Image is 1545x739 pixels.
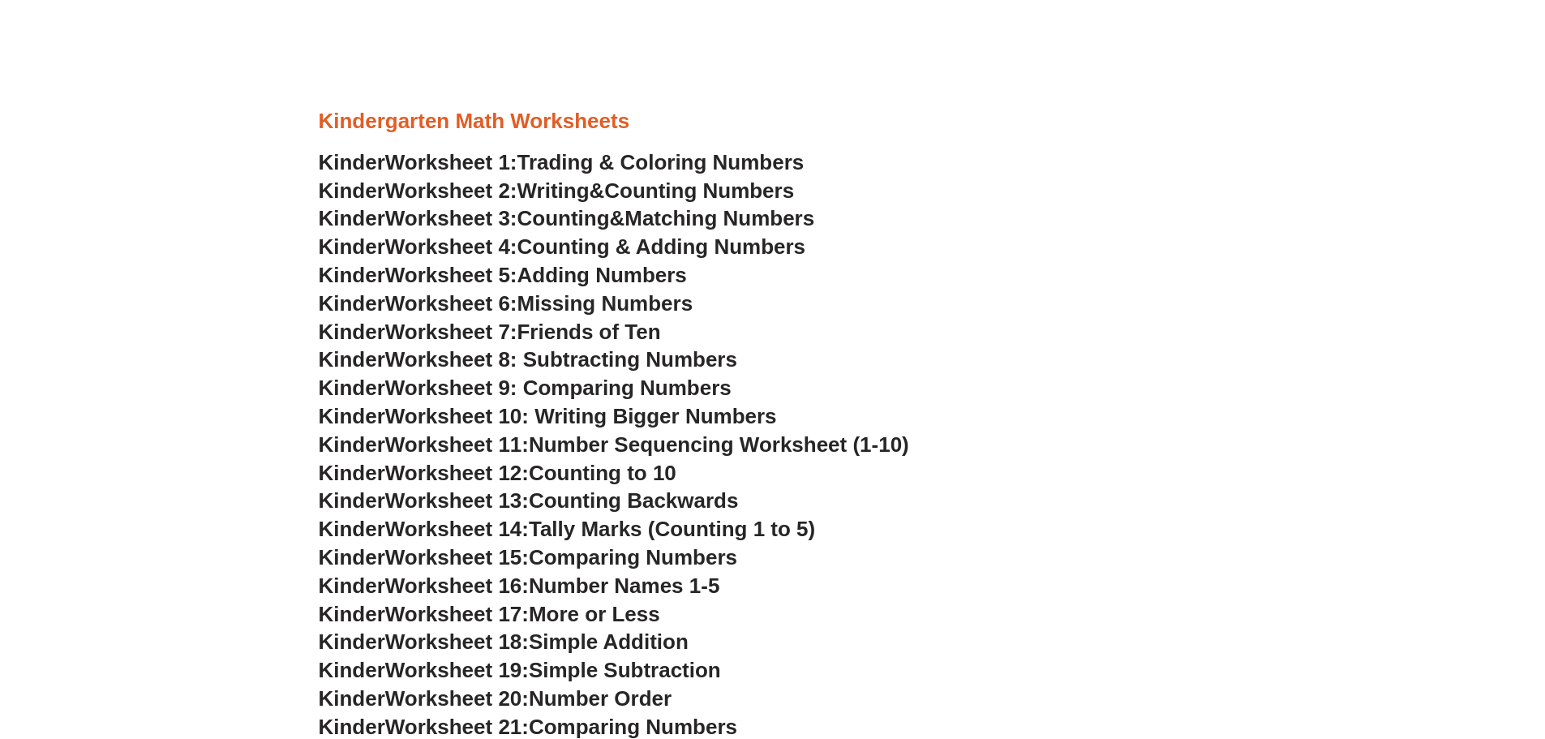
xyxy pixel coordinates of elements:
span: Kinder [319,461,385,485]
span: Kinder [319,545,385,569]
iframe: Chat Widget [1275,556,1545,739]
span: Worksheet 6: [385,291,517,316]
span: Counting to 10 [529,461,676,485]
span: Worksheet 9: Comparing Numbers [385,376,732,400]
span: Comparing Numbers [529,715,737,739]
span: Kinder [319,715,385,739]
span: Kinder [319,432,385,457]
span: Worksheet 16: [385,574,529,598]
span: Trading & Coloring Numbers [517,150,805,174]
span: Kinder [319,686,385,711]
span: Tally Marks (Counting 1 to 5) [529,517,815,541]
span: Adding Numbers [517,263,687,287]
span: Counting [517,206,610,230]
div: チャットウィジェット [1275,556,1545,739]
h3: Kindergarten Math Worksheets [319,108,1227,135]
span: Worksheet 15: [385,545,529,569]
span: Matching Numbers [624,206,814,230]
a: KinderWorksheet 9: Comparing Numbers [319,376,732,400]
span: Missing Numbers [517,291,693,316]
span: Kinder [319,602,385,626]
span: Kinder [319,320,385,344]
span: Worksheet 14: [385,517,529,541]
a: KinderWorksheet 1:Trading & Coloring Numbers [319,150,805,174]
span: More or Less [529,602,660,626]
span: Kinder [319,263,385,287]
a: KinderWorksheet 7:Friends of Ten [319,320,661,344]
span: Kinder [319,234,385,259]
a: KinderWorksheet 8: Subtracting Numbers [319,347,737,372]
span: Kinder [319,347,385,372]
span: Counting Numbers [604,178,794,203]
span: Kinder [319,291,385,316]
span: Worksheet 5: [385,263,517,287]
span: Kinder [319,488,385,513]
span: Friends of Ten [517,320,661,344]
span: Kinder [319,658,385,682]
span: Worksheet 12: [385,461,529,485]
span: Worksheet 4: [385,234,517,259]
span: Worksheet 19: [385,658,529,682]
span: Worksheet 2: [385,178,517,203]
span: Kinder [319,574,385,598]
span: Number Names 1-5 [529,574,719,598]
span: Worksheet 10: Writing Bigger Numbers [385,404,777,428]
a: KinderWorksheet 4:Counting & Adding Numbers [319,234,806,259]
span: Worksheet 21: [385,715,529,739]
span: Worksheet 8: Subtracting Numbers [385,347,737,372]
span: Kinder [319,404,385,428]
span: Kinder [319,629,385,654]
span: Worksheet 20: [385,686,529,711]
a: KinderWorksheet 3:Counting&Matching Numbers [319,206,815,230]
span: Kinder [319,150,385,174]
span: Worksheet 3: [385,206,517,230]
span: Simple Addition [529,629,689,654]
a: KinderWorksheet 10: Writing Bigger Numbers [319,404,777,428]
span: Kinder [319,517,385,541]
span: Kinder [319,376,385,400]
span: Worksheet 18: [385,629,529,654]
span: Counting Backwards [529,488,738,513]
span: Worksheet 17: [385,602,529,626]
span: Kinder [319,178,385,203]
span: Worksheet 7: [385,320,517,344]
span: Worksheet 1: [385,150,517,174]
span: Worksheet 13: [385,488,529,513]
span: Comparing Numbers [529,545,737,569]
a: KinderWorksheet 2:Writing&Counting Numbers [319,178,795,203]
span: Number Order [529,686,672,711]
span: Number Sequencing Worksheet (1-10) [529,432,909,457]
span: Counting & Adding Numbers [517,234,806,259]
a: KinderWorksheet 5:Adding Numbers [319,263,687,287]
span: Simple Subtraction [529,658,721,682]
span: Kinder [319,206,385,230]
a: KinderWorksheet 6:Missing Numbers [319,291,693,316]
span: Worksheet 11: [385,432,529,457]
span: Writing [517,178,590,203]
